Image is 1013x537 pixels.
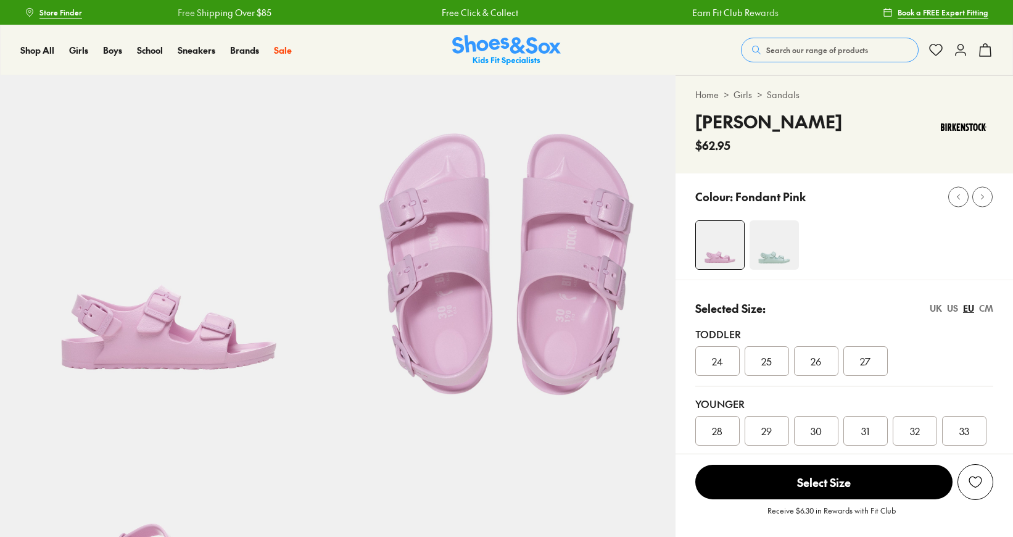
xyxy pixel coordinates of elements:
[695,137,730,154] span: $62.95
[761,423,772,438] span: 29
[811,423,822,438] span: 30
[811,354,821,368] span: 26
[767,88,800,101] a: Sandals
[963,302,974,315] div: EU
[695,88,993,101] div: > >
[959,423,969,438] span: 33
[957,464,993,500] button: Add to Wishlist
[20,44,54,57] a: Shop All
[930,302,942,315] div: UK
[696,221,744,269] img: 4-549367_1
[230,44,259,56] span: Brands
[103,44,122,57] a: Boys
[695,88,719,101] a: Home
[695,327,993,341] div: Toddler
[337,75,675,413] img: 5-549368_1
[274,44,292,57] a: Sale
[934,109,993,146] img: Vendor logo
[178,44,215,57] a: Sneakers
[274,44,292,56] span: Sale
[735,188,806,205] p: Fondant Pink
[695,109,842,135] h4: [PERSON_NAME]
[910,423,920,438] span: 32
[750,220,799,270] img: 4-551035_1
[695,396,993,411] div: Younger
[20,44,54,56] span: Shop All
[695,300,766,317] p: Selected Size:
[39,7,82,18] span: Store Finder
[766,44,868,56] span: Search our range of products
[441,6,518,19] a: Free Click & Collect
[898,7,988,18] span: Book a FREE Expert Fitting
[695,188,733,205] p: Colour:
[712,354,723,368] span: 24
[761,354,772,368] span: 25
[712,423,722,438] span: 28
[177,6,271,19] a: Free Shipping Over $85
[452,35,561,65] img: SNS_Logo_Responsive.svg
[452,35,561,65] a: Shoes & Sox
[947,302,958,315] div: US
[25,1,82,23] a: Store Finder
[979,302,993,315] div: CM
[861,423,869,438] span: 31
[767,505,896,527] p: Receive $6.30 in Rewards with Fit Club
[695,465,953,499] span: Select Size
[69,44,88,56] span: Girls
[103,44,122,56] span: Boys
[695,464,953,500] button: Select Size
[883,1,988,23] a: Book a FREE Expert Fitting
[860,354,870,368] span: 27
[69,44,88,57] a: Girls
[741,38,919,62] button: Search our range of products
[137,44,163,57] a: School
[178,44,215,56] span: Sneakers
[692,6,778,19] a: Earn Fit Club Rewards
[137,44,163,56] span: School
[230,44,259,57] a: Brands
[734,88,752,101] a: Girls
